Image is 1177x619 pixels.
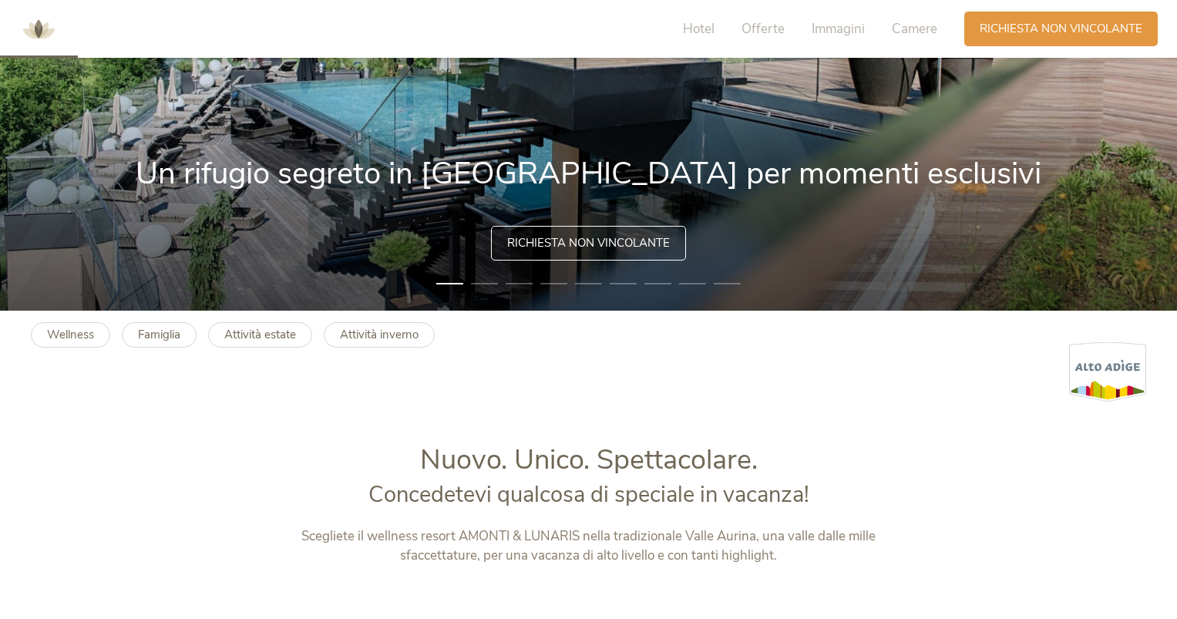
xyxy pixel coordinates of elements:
span: Richiesta non vincolante [980,21,1142,37]
span: Concedetevi qualcosa di speciale in vacanza! [368,479,809,510]
span: Hotel [683,20,715,38]
b: Attività estate [224,327,296,342]
span: Camere [892,20,937,38]
img: Alto Adige [1069,341,1146,402]
b: Famiglia [138,327,180,342]
a: AMONTI & LUNARIS Wellnessresort [15,23,62,34]
span: Offerte [742,20,785,38]
b: Attività inverno [340,327,419,342]
p: Scegliete il wellness resort AMONTI & LUNARIS nella tradizionale Valle Aurina, una valle dalle mi... [267,526,910,566]
span: Immagini [812,20,865,38]
span: Richiesta non vincolante [507,235,670,251]
a: Famiglia [122,322,197,348]
a: Attività inverno [324,322,435,348]
a: Attività estate [208,322,312,348]
b: Wellness [47,327,94,342]
img: AMONTI & LUNARIS Wellnessresort [15,6,62,52]
a: Wellness [31,322,110,348]
span: Nuovo. Unico. Spettacolare. [420,441,758,479]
